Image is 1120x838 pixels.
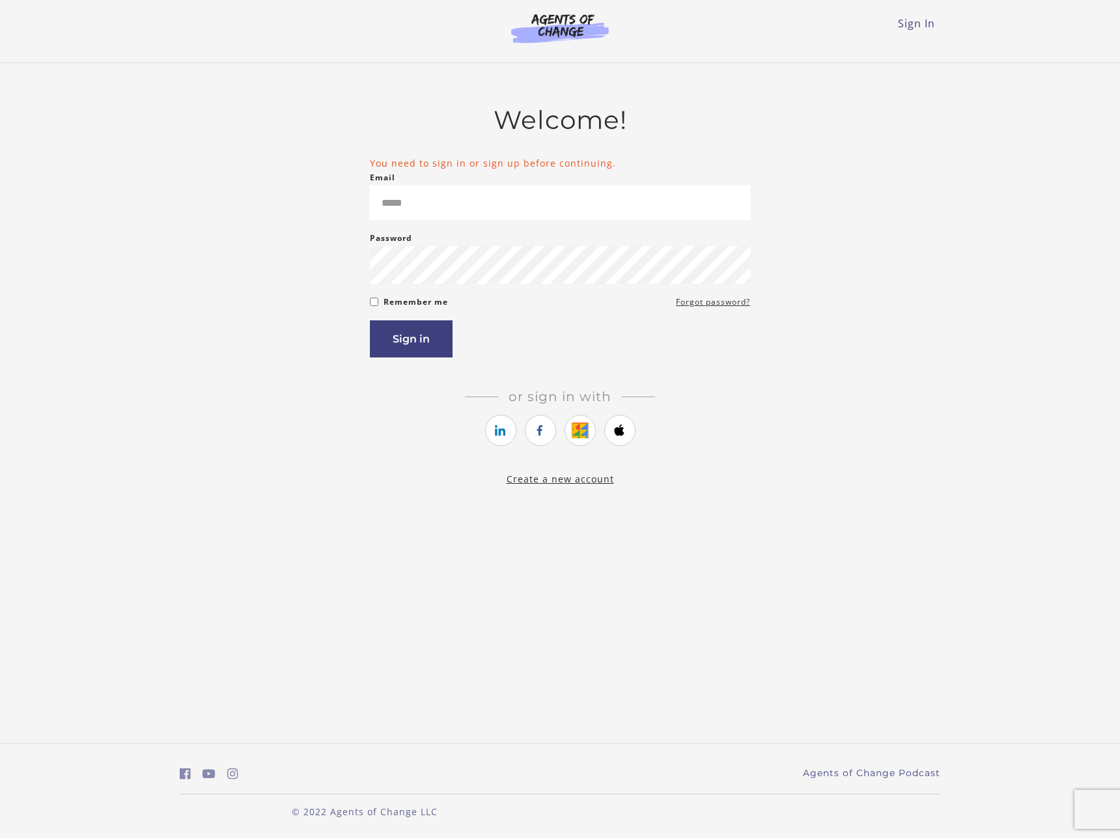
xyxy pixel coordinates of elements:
[803,766,940,780] a: Agents of Change Podcast
[370,105,750,135] h2: Welcome!
[497,13,623,43] img: Agents of Change Logo
[180,764,191,783] a: https://www.facebook.com/groups/aswbtestprep (Open in a new window)
[370,320,453,357] button: Sign in
[203,764,216,783] a: https://www.youtube.com/c/AgentsofChangeTestPrepbyMeaganMitchell (Open in a new window)
[604,415,636,446] a: https://courses.thinkific.com/users/auth/apple?ss%5Breferral%5D=&ss%5Buser_return_to%5D=%2Faccoun...
[525,415,556,446] a: https://courses.thinkific.com/users/auth/facebook?ss%5Breferral%5D=&ss%5Buser_return_to%5D=%2Facc...
[507,473,614,485] a: Create a new account
[180,805,550,818] p: © 2022 Agents of Change LLC
[498,389,622,404] span: Or sign in with
[370,156,750,170] li: You need to sign in or sign up before continuing.
[227,764,238,783] a: https://www.instagram.com/agentsofchangeprep/ (Open in a new window)
[676,294,750,310] a: Forgot password?
[485,415,516,446] a: https://courses.thinkific.com/users/auth/linkedin?ss%5Breferral%5D=&ss%5Buser_return_to%5D=%2Facc...
[565,415,596,446] a: https://courses.thinkific.com/users/auth/google?ss%5Breferral%5D=&ss%5Buser_return_to%5D=%2Faccou...
[898,16,935,31] a: Sign In
[370,320,380,695] label: If you are a human, ignore this field
[203,768,216,780] i: https://www.youtube.com/c/AgentsofChangeTestPrepbyMeaganMitchell (Open in a new window)
[370,230,412,246] label: Password
[227,768,238,780] i: https://www.instagram.com/agentsofchangeprep/ (Open in a new window)
[180,768,191,780] i: https://www.facebook.com/groups/aswbtestprep (Open in a new window)
[384,294,448,310] label: Remember me
[370,170,395,186] label: Email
